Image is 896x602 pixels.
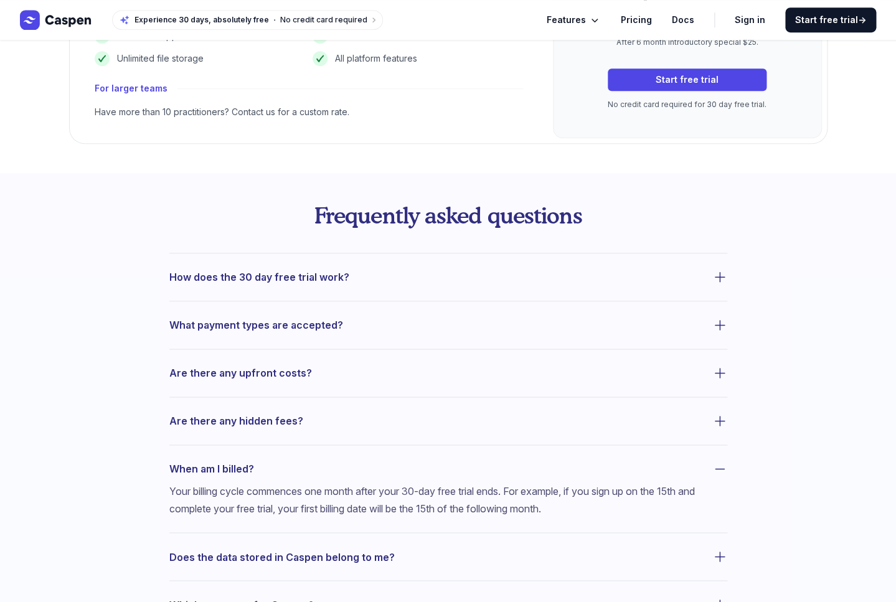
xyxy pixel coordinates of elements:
[313,51,523,66] li: All platform features
[169,548,395,565] span: Does the data stored in Caspen belong to me?
[608,36,766,49] p: After 6 month introductory special $25.
[280,15,367,24] span: No credit card required
[735,12,765,27] a: Sign in
[95,51,305,66] li: Unlimited file storage
[169,412,727,430] button: Are there any hidden fees?
[112,10,383,30] a: Experience 30 days, absolutely freeNo credit card required
[795,14,866,26] span: Start free trial
[95,106,523,118] div: Have more than 10 practitioners? Contact us for a custom rate.
[169,316,343,334] span: What payment types are accepted?
[169,460,727,477] button: When am I billed?
[169,460,254,477] span: When am I billed?
[547,12,586,27] span: Features
[672,12,694,27] a: Docs
[134,15,269,25] span: Experience 30 days, absolutely free
[169,364,312,382] span: Are there any upfront costs?
[169,316,727,334] button: What payment types are accepted?
[608,68,766,91] a: Start free trial
[95,81,167,96] h4: For larger teams
[785,7,876,32] a: Start free trial
[169,364,727,382] button: Are there any upfront costs?
[169,203,727,228] h2: Frequently asked questions
[169,268,727,286] button: How does the 30 day free trial work?
[169,268,349,286] span: How does the 30 day free trial work?
[858,14,866,25] span: →
[169,412,303,430] span: Are there any hidden fees?
[608,98,766,111] p: No credit card required for 30 day free trial.
[621,12,652,27] a: Pricing
[169,482,697,517] p: Your billing cycle commences one month after your 30-day free trial ends. For example, if you sig...
[169,548,727,565] button: Does the data stored in Caspen belong to me?
[547,12,601,27] button: Features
